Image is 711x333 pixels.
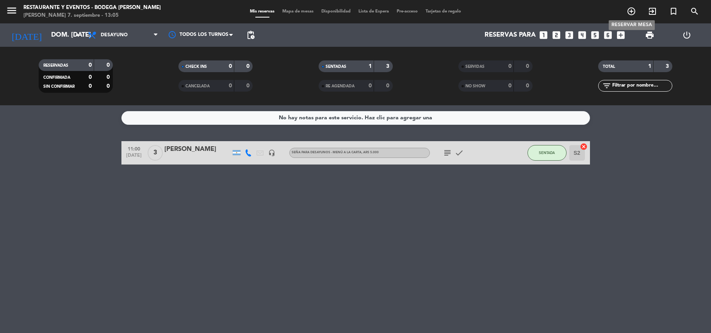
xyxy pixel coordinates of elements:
span: SIN CONFIRMAR [43,85,75,89]
span: RE AGENDADA [326,84,355,88]
i: looks_5 [590,30,600,40]
i: power_settings_new [682,30,691,40]
span: CANCELADA [185,84,210,88]
span: Mapa de mesas [278,9,317,14]
span: pending_actions [246,30,255,40]
strong: 0 [508,64,511,69]
div: No hay notas para este servicio. Haz clic para agregar una [279,113,432,122]
i: arrow_drop_down [73,30,82,40]
strong: 0 [89,74,92,80]
i: exit_to_app [648,7,657,16]
span: 3 [148,145,163,161]
button: menu [6,5,18,19]
span: print [645,30,654,40]
i: headset_mic [268,149,275,156]
span: Desayuno [101,32,128,38]
i: turned_in_not [669,7,678,16]
strong: 0 [246,64,251,69]
span: RESERVADAS [43,64,68,67]
span: CONFIRMADA [43,76,70,80]
strong: 0 [386,83,391,89]
strong: 0 [229,83,232,89]
strong: 0 [229,64,232,69]
span: SENTADAS [326,65,346,69]
i: looks_3 [564,30,574,40]
div: [PERSON_NAME] 7. septiembre - 13:05 [23,12,161,19]
span: 11:00 [124,144,144,153]
i: looks_4 [577,30,587,40]
strong: 0 [369,83,372,89]
i: search [690,7,699,16]
span: Seña para DESAYUNOS - MENÚ A LA CARTA [292,151,379,154]
i: filter_list [602,81,611,90]
strong: 0 [526,83,531,89]
button: SENTADA [527,145,567,161]
strong: 0 [107,74,111,80]
span: SENTADA [539,151,555,155]
span: Mis reservas [246,9,278,14]
div: [PERSON_NAME] [164,144,231,154]
span: Reservas para [485,32,536,39]
strong: 3 [386,64,391,69]
span: TOTAL [603,65,615,69]
input: Filtrar por nombre... [611,81,672,90]
i: add_box [616,30,626,40]
strong: 0 [89,83,92,89]
i: add_circle_outline [627,7,636,16]
strong: 3 [666,64,670,69]
i: check [454,148,464,158]
strong: 0 [508,83,511,89]
strong: 1 [648,64,651,69]
span: Disponibilidad [317,9,355,14]
span: Tarjetas de regalo [422,9,465,14]
div: LOG OUT [668,23,705,47]
i: looks_6 [603,30,613,40]
i: looks_two [551,30,561,40]
strong: 0 [107,83,111,89]
i: cancel [580,143,588,151]
div: RESERVAR MESA [609,20,655,30]
span: , ARS 5.000 [362,151,379,154]
strong: 0 [526,64,531,69]
strong: 0 [107,62,111,68]
strong: 0 [89,62,92,68]
i: subject [443,148,452,158]
span: SERVIDAS [465,65,485,69]
span: CHECK INS [185,65,207,69]
strong: 1 [369,64,372,69]
div: Restaurante y Eventos - Bodega [PERSON_NAME] [23,4,161,12]
span: Pre-acceso [393,9,422,14]
i: [DATE] [6,27,47,44]
span: [DATE] [124,153,144,162]
strong: 0 [246,83,251,89]
i: looks_one [538,30,549,40]
span: Lista de Espera [355,9,393,14]
span: NO SHOW [465,84,485,88]
i: menu [6,5,18,16]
